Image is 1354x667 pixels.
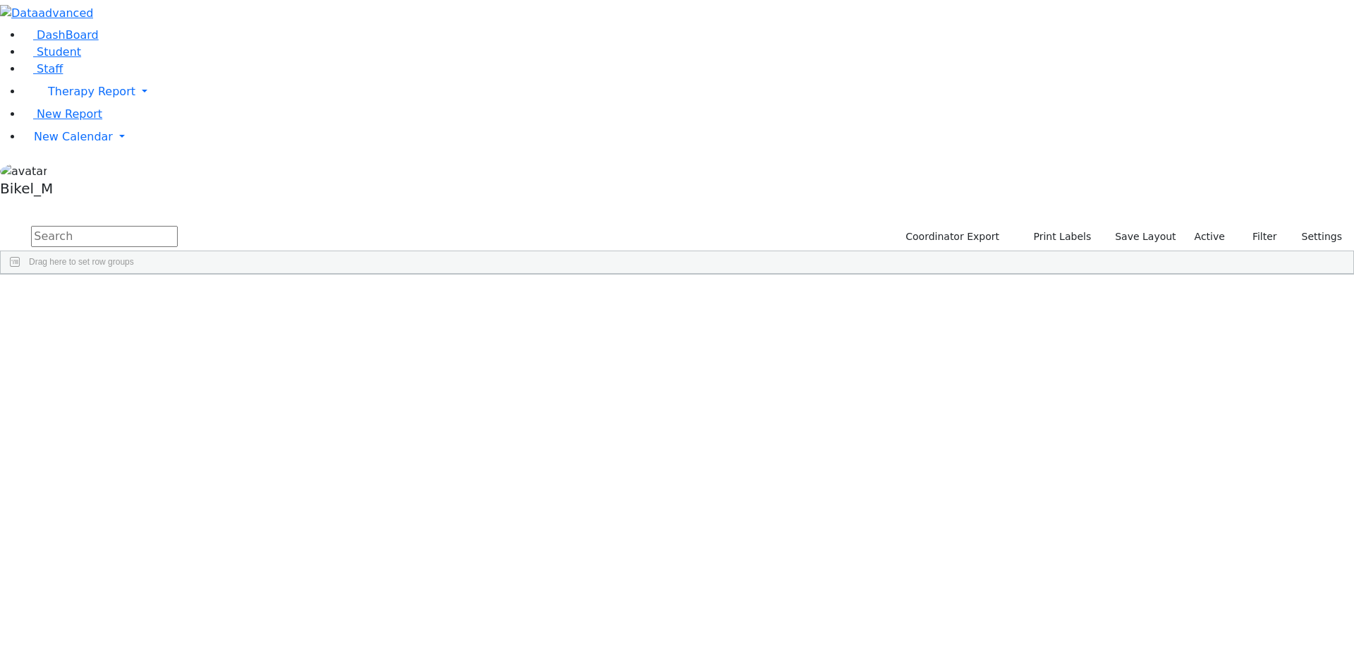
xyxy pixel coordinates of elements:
span: New Report [37,107,102,121]
input: Search [31,226,178,247]
button: Filter [1234,226,1283,248]
a: Therapy Report [23,78,1354,106]
a: New Report [23,107,102,121]
a: Student [23,45,81,59]
span: Student [37,45,81,59]
button: Settings [1283,226,1348,248]
a: New Calendar [23,123,1354,151]
span: DashBoard [37,28,99,42]
a: Staff [23,62,63,76]
button: Coordinator Export [896,226,1006,248]
span: Therapy Report [48,85,135,98]
span: New Calendar [34,130,113,143]
button: Print Labels [1017,226,1097,248]
label: Active [1188,226,1231,248]
span: Drag here to set row groups [29,257,134,267]
a: DashBoard [23,28,99,42]
span: Staff [37,62,63,76]
button: Save Layout [1109,226,1182,248]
